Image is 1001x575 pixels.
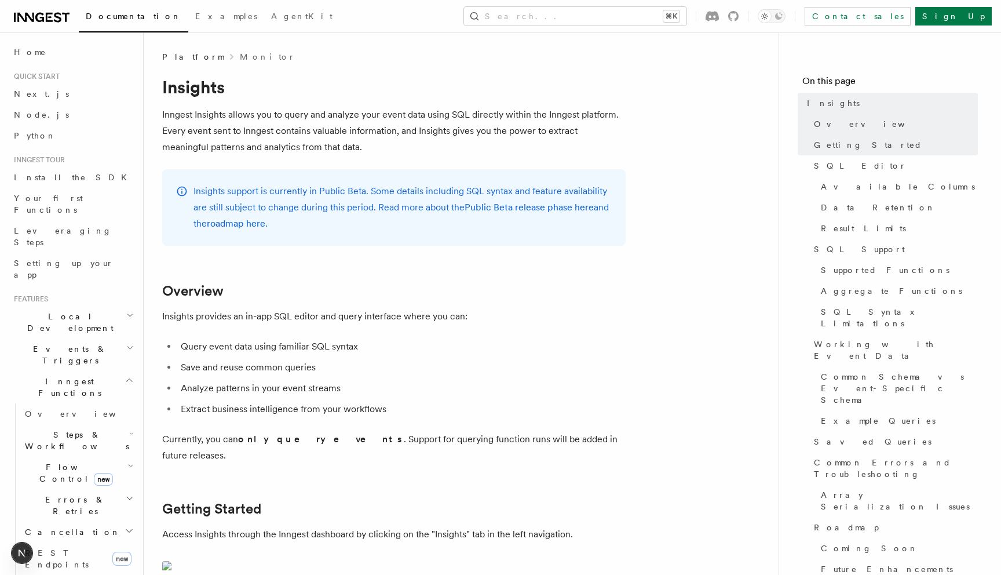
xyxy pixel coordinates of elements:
a: SQL Support [809,239,978,260]
span: Errors & Retries [20,494,126,517]
p: Currently, you can . Support for querying function runs will be added in future releases. [162,431,626,464]
a: Overview [20,403,136,424]
a: roadmap here [207,218,265,229]
span: Your first Functions [14,194,83,214]
span: Saved Queries [814,436,931,447]
span: Steps & Workflows [20,429,129,452]
span: Flow Control [20,461,127,485]
span: Quick start [9,72,60,81]
a: Documentation [79,3,188,32]
span: Inngest tour [9,155,65,165]
a: Array Serialization Issues [816,485,978,517]
a: Home [9,42,136,63]
a: Roadmap [809,517,978,538]
button: Cancellation [20,522,136,543]
span: Result Limits [821,223,906,234]
a: Example Queries [816,410,978,431]
a: Install the SDK [9,167,136,188]
span: new [112,552,131,566]
span: Next.js [14,89,69,99]
span: Common Schema vs Event-Specific Schema [821,371,978,406]
a: Getting Started [162,501,261,517]
span: Setting up your app [14,259,114,279]
li: Query event data using familiar SQL syntax [177,339,626,355]
span: Leveraging Steps [14,226,112,247]
button: Toggle dark mode [758,9,786,23]
span: Coming Soon [821,543,918,554]
span: Insights [807,97,860,109]
p: Inngest Insights allows you to query and analyze your event data using SQL directly within the In... [162,107,626,155]
a: Public Beta release phase here [465,202,594,213]
span: Home [14,46,46,58]
a: Saved Queries [809,431,978,452]
span: Events & Triggers [9,343,126,366]
a: Working with Event Data [809,334,978,366]
a: Examples [188,3,264,31]
span: Install the SDK [14,173,134,182]
span: Available Columns [821,181,975,192]
span: Data Retention [821,202,936,213]
strong: only query events [238,434,404,445]
button: Errors & Retries [20,489,136,522]
span: Cancellation [20,526,120,538]
span: Array Serialization Issues [821,489,978,512]
a: Overview [162,283,224,299]
span: Common Errors and Troubleshooting [814,457,978,480]
li: Save and reuse common queries [177,359,626,376]
span: Documentation [86,12,181,21]
a: Aggregate Functions [816,281,978,301]
button: Steps & Workflows [20,424,136,457]
span: Platform [162,51,224,63]
h1: Insights [162,77,626,97]
kbd: ⌘K [663,10,679,22]
button: Local Development [9,306,136,339]
span: Examples [195,12,257,21]
a: Next.js [9,83,136,104]
a: Coming Soon [816,538,978,559]
span: Python [14,131,56,140]
span: Roadmap [814,522,879,533]
a: SQL Editor [809,155,978,176]
a: Your first Functions [9,188,136,220]
a: SQL Syntax Limitations [816,301,978,334]
a: Common Errors and Troubleshooting [809,452,978,485]
span: Future Enhancements [821,563,953,575]
a: Python [9,125,136,146]
span: SQL Syntax Limitations [821,306,978,329]
a: Getting Started [809,134,978,155]
span: Getting Started [814,139,922,151]
a: Available Columns [816,176,978,197]
span: Local Development [9,311,126,334]
button: Search...⌘K [464,7,686,26]
button: Inngest Functions [9,371,136,403]
span: SQL Support [814,243,905,255]
a: Supported Functions [816,260,978,281]
span: Inngest Functions [9,376,125,399]
button: Flow Controlnew [20,457,136,489]
span: Node.js [14,110,69,119]
span: Supported Functions [821,264,949,276]
a: Leveraging Steps [9,220,136,253]
h4: On this page [802,74,978,93]
p: Access Insights through the Inngest dashboard by clicking on the "Insights" tab in the left navig... [162,526,626,543]
span: Example Queries [821,415,936,427]
a: Setting up your app [9,253,136,285]
a: Monitor [240,51,295,63]
a: REST Endpointsnew [20,543,136,575]
a: Overview [809,114,978,134]
p: Insights provides an in-app SQL editor and query interface where you can: [162,308,626,325]
a: Contact sales [805,7,911,26]
button: Events & Triggers [9,339,136,371]
span: new [94,473,113,486]
p: Insights support is currently in Public Beta. Some details including SQL syntax and feature avail... [193,183,612,232]
a: Result Limits [816,218,978,239]
span: Working with Event Data [814,339,978,362]
a: AgentKit [264,3,339,31]
a: Node.js [9,104,136,125]
a: Data Retention [816,197,978,218]
span: AgentKit [271,12,333,21]
span: SQL Editor [814,160,907,172]
span: Overview [814,118,933,130]
li: Extract business intelligence from your workflows [177,401,626,417]
span: Features [9,294,48,304]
